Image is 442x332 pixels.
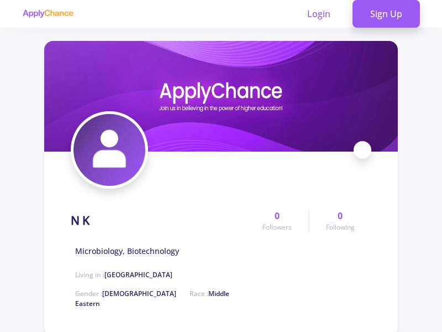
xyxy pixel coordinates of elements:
img: applychance logo text only [22,9,73,18]
span: 0 [275,209,280,222]
img: N Kavatar [73,114,145,186]
span: [GEOGRAPHIC_DATA] [104,270,172,279]
span: Race : [75,289,229,308]
span: Following [326,222,355,232]
a: 0Followers [246,209,308,232]
span: Microbiology, Biotechnology [75,245,179,257]
span: Living in : [75,270,172,279]
a: 0Following [309,209,371,232]
img: N Kcover image [44,41,398,152]
span: [DEMOGRAPHIC_DATA] [102,289,176,298]
span: Middle Eastern [75,289,229,308]
span: Followers [262,222,292,232]
span: Gender : [75,289,176,298]
span: 0 [338,209,343,222]
h1: N K [71,214,90,227]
